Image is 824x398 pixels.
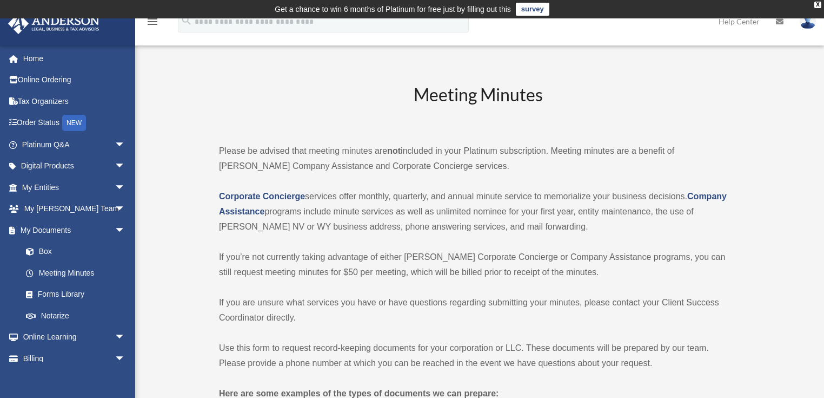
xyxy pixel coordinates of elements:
a: Notarize [15,305,142,327]
a: menu [146,19,159,28]
span: arrow_drop_down [115,155,136,178]
a: Company Assistance [219,192,727,216]
i: menu [146,15,159,28]
p: services offer monthly, quarterly, and annual minute service to memorialize your business decisio... [219,189,737,234]
a: survey [516,3,549,16]
strong: Here are some examples of the types of documents we can prepare: [219,389,499,398]
a: Forms Library [15,284,142,305]
a: Billingarrow_drop_down [8,348,142,369]
a: Digital Productsarrow_drop_down [8,155,142,177]
span: arrow_drop_down [115,348,136,370]
a: My Entitiesarrow_drop_down [8,177,142,198]
i: search [181,15,192,27]
a: Meeting Minutes [15,262,136,284]
div: Get a chance to win 6 months of Platinum for free just by filling out this [275,3,511,16]
a: Order StatusNEW [8,112,142,134]
img: User Pic [800,14,816,29]
strong: not [387,146,401,155]
a: Box [15,241,142,263]
p: If you are unsure what services you have or have questions regarding submitting your minutes, ple... [219,295,737,325]
p: If you’re not currently taking advantage of either [PERSON_NAME] Corporate Concierge or Company A... [219,250,737,280]
a: Online Learningarrow_drop_down [8,327,142,348]
p: Use this form to request record-keeping documents for your corporation or LLC. These documents wi... [219,341,737,371]
span: arrow_drop_down [115,134,136,156]
p: Please be advised that meeting minutes are included in your Platinum subscription. Meeting minute... [219,143,737,174]
span: arrow_drop_down [115,198,136,220]
a: Home [8,48,142,69]
a: My Documentsarrow_drop_down [8,219,142,241]
span: arrow_drop_down [115,327,136,349]
span: arrow_drop_down [115,219,136,242]
a: Online Ordering [8,69,142,91]
a: My [PERSON_NAME] Teamarrow_drop_down [8,198,142,220]
a: Corporate Concierge [219,192,305,201]
div: NEW [62,115,86,131]
a: Tax Organizers [8,90,142,112]
h2: Meeting Minutes [219,83,737,128]
a: Platinum Q&Aarrow_drop_down [8,134,142,155]
img: Anderson Advisors Platinum Portal [5,13,103,34]
div: close [814,2,821,8]
span: arrow_drop_down [115,177,136,199]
